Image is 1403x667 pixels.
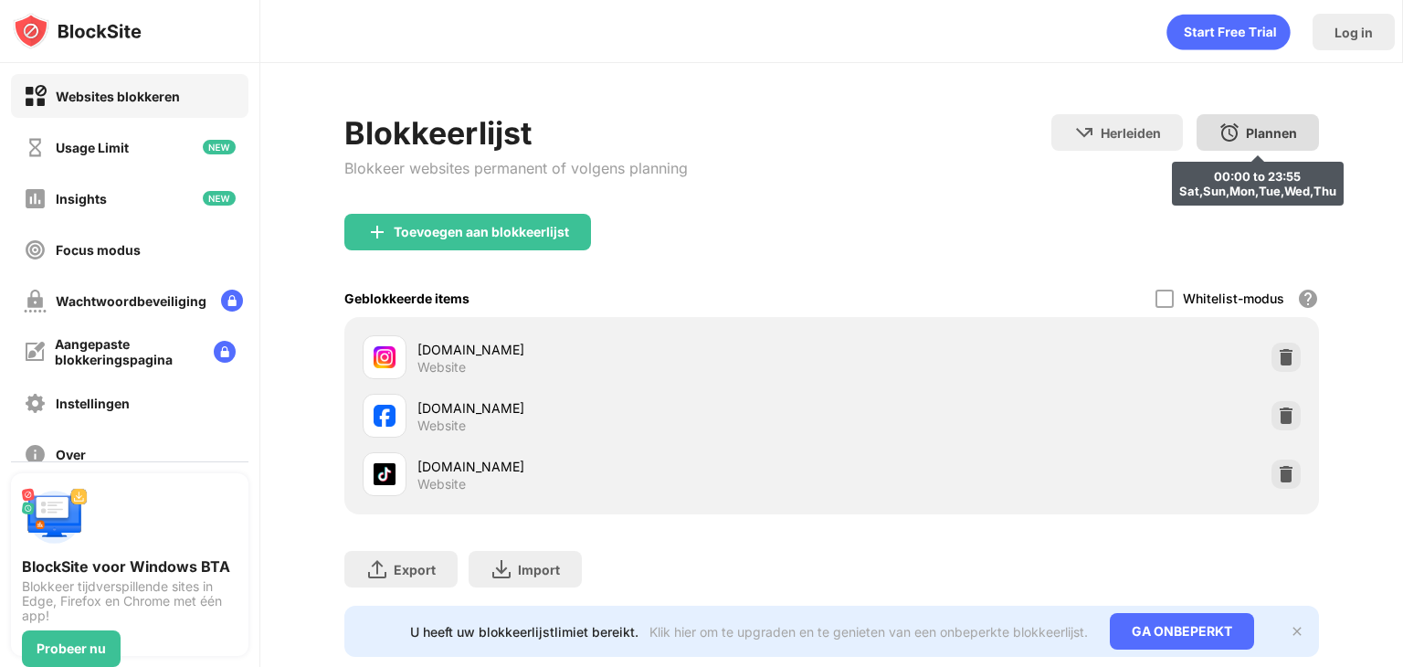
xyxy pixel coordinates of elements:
[1101,125,1161,141] div: Herleiden
[203,191,236,206] img: new-icon.svg
[344,159,688,177] div: Blokkeer websites permanent of volgens planning
[13,13,142,49] img: logo-blocksite.svg
[22,484,88,550] img: push-desktop.svg
[1110,613,1254,650] div: GA ONBEPERKT
[1246,125,1297,141] div: Plannen
[417,418,466,434] div: Website
[24,136,47,159] img: time-usage-off.svg
[37,641,106,656] div: Probeer nu
[1290,624,1304,639] img: x-button.svg
[56,191,107,206] div: Insights
[417,476,466,492] div: Website
[344,291,469,306] div: Geblokkeerde items
[1179,169,1336,184] div: 00:00 to 23:55
[24,392,47,415] img: settings-off.svg
[518,562,560,577] div: Import
[56,140,129,155] div: Usage Limit
[22,557,237,576] div: BlockSite voor Windows BTA
[1179,184,1336,198] div: Sat,Sun,Mon,Tue,Wed,Thu
[55,336,199,367] div: Aangepaste blokkeringspagina
[221,290,243,312] img: lock-menu.svg
[1334,25,1373,40] div: Log in
[24,85,47,108] img: block-on.svg
[410,624,638,640] div: U heeft uw blokkeerlijstlimiet bereikt.
[417,340,831,359] div: [DOMAIN_NAME]
[344,114,688,152] div: Blokkeerlijst
[24,290,47,312] img: password-protection-off.svg
[394,562,436,577] div: Export
[56,396,130,411] div: Instellingen
[56,293,206,309] div: Wachtwoordbeveiliging
[417,359,466,376] div: Website
[203,140,236,154] img: new-icon.svg
[374,463,396,485] img: favicons
[56,242,141,258] div: Focus modus
[417,457,831,476] div: [DOMAIN_NAME]
[56,447,86,462] div: Over
[1166,14,1291,50] div: animation
[1183,291,1284,306] div: Whitelist-modus
[214,341,236,363] img: lock-menu.svg
[374,346,396,368] img: favicons
[649,624,1088,640] div: Klik hier om te upgraden en te genieten van een onbeperkte blokkeerlijst.
[24,341,46,363] img: customize-block-page-off.svg
[22,579,237,623] div: Blokkeer tijdverspillende sites in Edge, Firefox en Chrome met één app!
[24,238,47,261] img: focus-off.svg
[394,225,569,239] div: Toevoegen aan blokkeerlijst
[24,187,47,210] img: insights-off.svg
[56,89,180,104] div: Websites blokkeren
[374,405,396,427] img: favicons
[24,443,47,466] img: about-off.svg
[417,398,831,418] div: [DOMAIN_NAME]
